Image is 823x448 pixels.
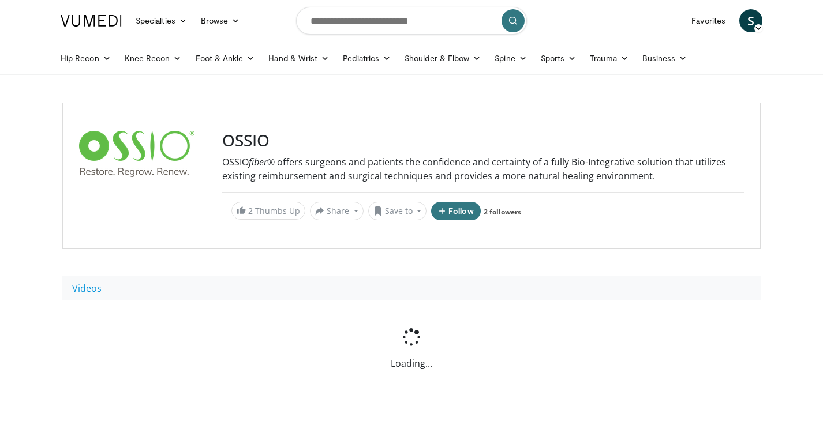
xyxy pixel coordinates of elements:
[583,47,635,70] a: Trauma
[635,47,694,70] a: Business
[222,155,744,183] p: OSSIO ® offers surgeons and patients the confidence and certainty of a fully Bio-Integrative solu...
[336,47,398,70] a: Pediatrics
[261,47,336,70] a: Hand & Wrist
[398,47,488,70] a: Shoulder & Elbow
[118,47,189,70] a: Knee Recon
[488,47,533,70] a: Spine
[129,9,194,32] a: Specialties
[739,9,762,32] a: S
[194,9,247,32] a: Browse
[296,7,527,35] input: Search topics, interventions
[368,202,427,220] button: Save to
[534,47,583,70] a: Sports
[61,15,122,27] img: VuMedi Logo
[248,205,253,216] span: 2
[231,202,305,220] a: 2 Thumbs Up
[310,202,364,220] button: Share
[249,156,267,168] em: fiber
[189,47,262,70] a: Foot & Ankle
[431,202,481,220] button: Follow
[62,356,761,370] p: Loading...
[222,131,744,150] h3: OSSIO
[484,207,521,217] a: 2 followers
[54,47,118,70] a: Hip Recon
[684,9,732,32] a: Favorites
[62,276,111,300] a: Videos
